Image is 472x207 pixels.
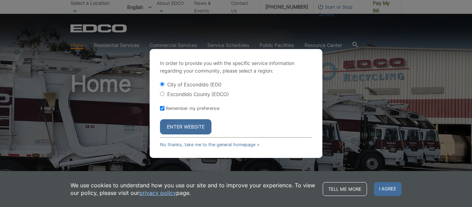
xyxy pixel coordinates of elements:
p: In order to provide you with the specific service information regarding your community, please se... [160,59,312,75]
a: No thanks, take me to the general homepage > [160,142,259,147]
span: I agree [374,182,402,196]
a: privacy policy [139,189,176,197]
label: Escondido County (EDCO) [167,91,229,97]
label: Remember my preference [166,106,219,111]
button: Enter Website [160,119,211,134]
a: Tell me more [323,182,367,196]
p: We use cookies to understand how you use our site and to improve your experience. To view our pol... [70,181,316,197]
label: City of Escondido (EDI) [167,82,221,87]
